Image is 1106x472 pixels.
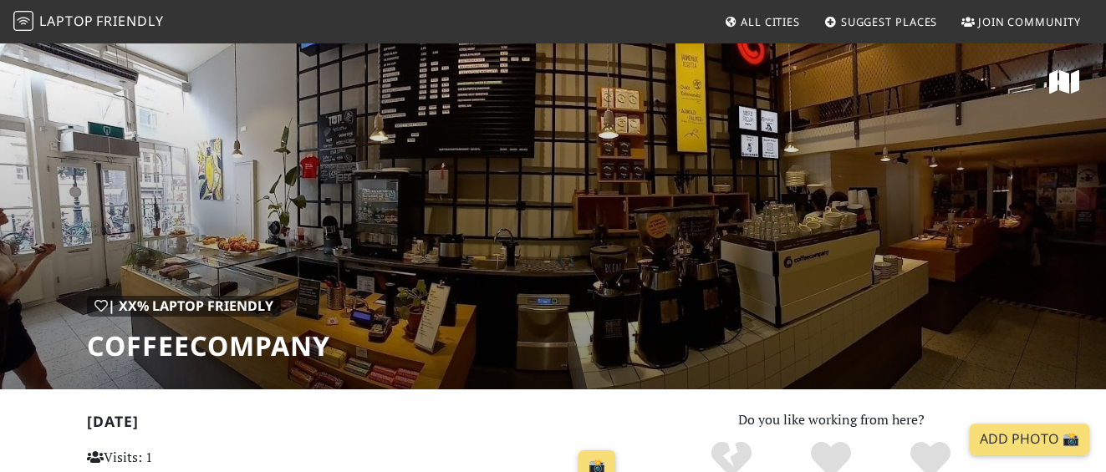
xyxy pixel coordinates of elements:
h1: coffeecompany [87,330,330,362]
a: LaptopFriendly LaptopFriendly [13,8,164,37]
a: Join Community [955,7,1088,37]
p: Do you like working from here? [643,409,1020,431]
h2: [DATE] [87,413,623,437]
span: Laptop [39,12,94,30]
span: Suggest Places [841,14,938,29]
span: All Cities [741,14,800,29]
span: Join Community [978,14,1081,29]
img: LaptopFriendly [13,11,33,31]
span: Friendly [96,12,163,30]
div: | XX% Laptop Friendly [87,296,281,317]
a: Add Photo 📸 [970,424,1089,455]
a: All Cities [717,7,807,37]
a: Suggest Places [818,7,945,37]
